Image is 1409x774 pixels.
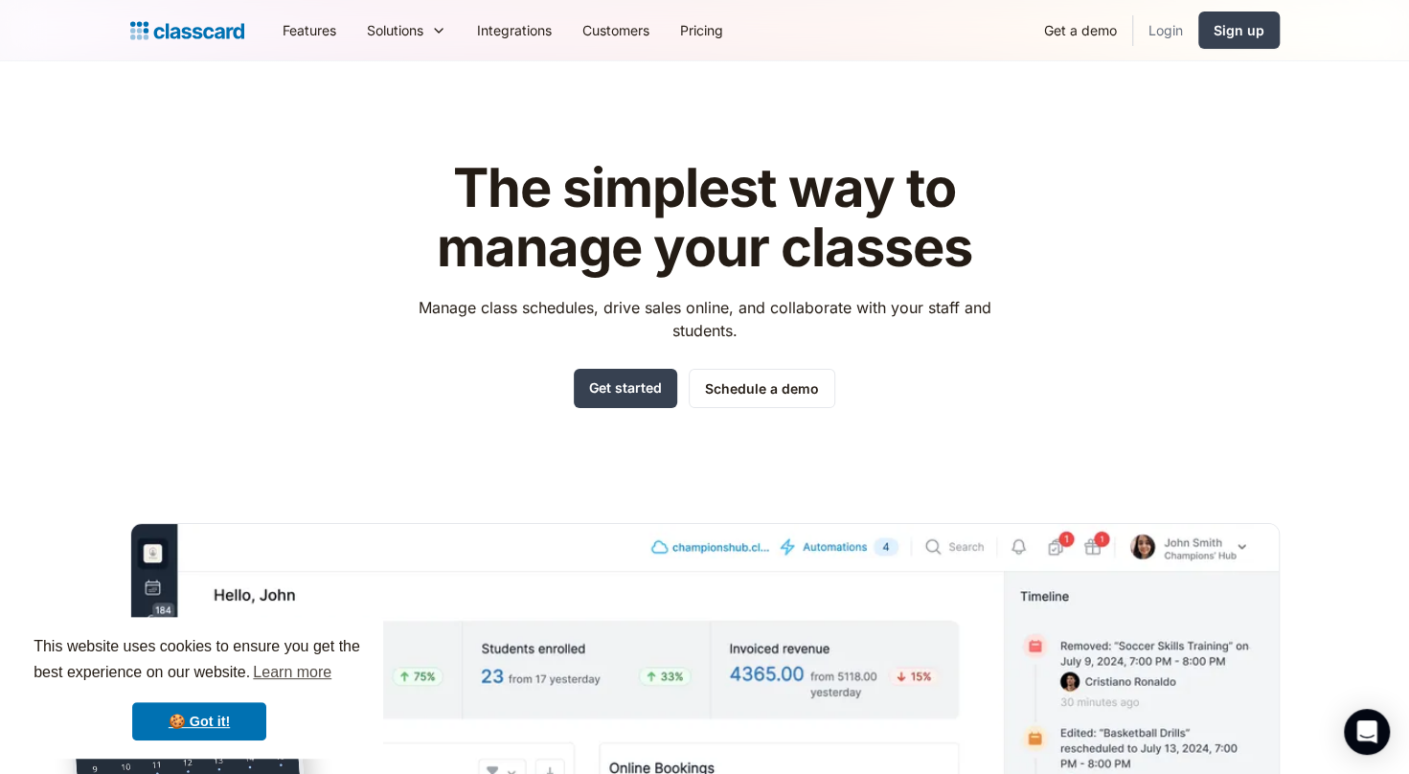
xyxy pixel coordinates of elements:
a: Get started [574,369,677,408]
p: Manage class schedules, drive sales online, and collaborate with your staff and students. [400,296,1009,342]
a: learn more about cookies [250,658,334,687]
div: cookieconsent [15,617,383,759]
a: Login [1133,9,1198,52]
div: Solutions [367,20,423,40]
a: dismiss cookie message [132,702,266,740]
h1: The simplest way to manage your classes [400,159,1009,277]
a: Integrations [462,9,567,52]
div: Open Intercom Messenger [1344,709,1390,755]
a: Schedule a demo [689,369,835,408]
div: Sign up [1214,20,1264,40]
a: Get a demo [1029,9,1132,52]
span: This website uses cookies to ensure you get the best experience on our website. [34,635,365,687]
a: home [130,17,244,44]
div: Solutions [352,9,462,52]
a: Sign up [1198,11,1280,49]
a: Features [267,9,352,52]
a: Pricing [665,9,739,52]
a: Customers [567,9,665,52]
